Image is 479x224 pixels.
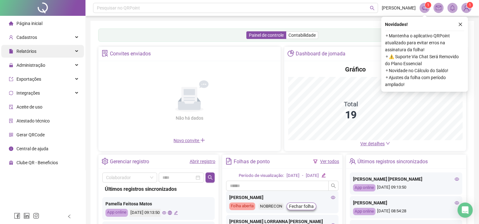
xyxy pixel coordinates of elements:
[296,48,345,59] div: Dashboard de jornada
[360,141,385,146] span: Ver detalhes
[320,159,339,164] a: Ver todos
[9,77,13,81] span: export
[16,160,58,165] span: Clube QR - Beneficios
[306,172,319,179] div: [DATE]
[436,5,441,11] span: mail
[385,21,408,28] span: Novidades !
[287,172,299,179] div: [DATE]
[105,185,212,193] div: Últimos registros sincronizados
[321,173,325,177] span: edit
[102,50,108,57] span: solution
[345,65,366,74] h4: Gráfico
[427,3,429,7] span: 1
[353,176,459,183] div: [PERSON_NAME] [PERSON_NAME]
[239,172,284,179] div: Período de visualização:
[105,200,211,207] div: Pamella Feitosa Matos
[16,63,45,68] span: Administração
[386,141,390,146] span: down
[249,33,284,38] span: Painel de controle
[190,159,215,164] a: Abrir registro
[174,211,178,215] span: edit
[462,3,471,13] img: 86345
[110,48,151,59] div: Convites enviados
[67,214,72,219] span: left
[353,184,459,191] div: [DATE] 09:13:50
[9,133,13,137] span: qrcode
[331,195,335,200] span: eye
[9,160,13,165] span: gift
[9,91,13,95] span: sync
[16,49,36,54] span: Relatórios
[16,77,41,82] span: Exportações
[450,5,455,11] span: bell
[289,203,314,210] span: Fechar folha
[9,105,13,109] span: audit
[168,211,172,215] span: global
[9,146,13,151] span: info-circle
[16,118,50,123] span: Atestado técnico
[110,156,149,167] div: Gerenciar registro
[9,21,13,26] span: home
[102,158,108,165] span: setting
[234,156,270,167] div: Folhas de ponto
[208,175,213,180] span: search
[9,119,13,123] span: solution
[9,49,13,53] span: file
[353,184,375,191] div: App online
[385,53,464,67] span: ⚬ ⚠️ Suporte Via Chat Será Removido do Plano Essencial
[422,5,427,11] span: notification
[16,132,45,137] span: Gerar QRCode
[353,208,375,215] div: App online
[425,2,431,8] sup: 1
[360,141,390,146] a: Ver detalhes down
[353,199,459,206] div: [PERSON_NAME]
[458,22,463,27] span: close
[313,159,318,164] span: filter
[14,213,20,219] span: facebook
[349,158,356,165] span: team
[16,104,42,109] span: Aceite de uso
[129,209,161,217] div: [DATE] 09:13:50
[302,172,303,179] div: -
[33,213,39,219] span: instagram
[9,35,13,40] span: user-add
[287,202,316,210] button: Fechar folha
[173,138,205,143] span: Novo convite
[160,115,218,121] div: Não há dados
[200,138,205,143] span: plus
[287,50,294,57] span: pie-chart
[455,201,459,205] span: eye
[225,158,232,165] span: file-text
[385,32,464,53] span: ⚬ Mantenha o aplicativo QRPoint atualizado para evitar erros na assinatura da folha!
[229,202,255,210] div: Folha aberta
[370,6,375,10] span: search
[9,63,13,67] span: lock
[23,213,30,219] span: linkedin
[229,194,335,201] div: [PERSON_NAME]
[353,208,459,215] div: [DATE] 08:54:28
[469,3,471,7] span: 1
[457,202,473,218] div: Open Intercom Messenger
[288,33,316,38] span: Contabilidade
[357,156,428,167] div: Últimos registros sincronizados
[331,183,336,188] span: search
[258,203,284,210] div: NOBRECON
[385,74,464,88] span: ⚬ Ajustes da folha com período ampliado!
[16,146,48,151] span: Central de ajuda
[467,2,473,8] sup: Atualize o seu contato no menu Meus Dados
[455,177,459,181] span: eye
[385,67,464,74] span: ⚬ Novidade no Cálculo do Saldo!
[16,21,42,26] span: Página inicial
[16,35,37,40] span: Cadastros
[382,4,416,11] span: [PERSON_NAME]
[16,90,40,96] span: Integrações
[105,209,128,217] div: App online
[162,211,166,215] span: eye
